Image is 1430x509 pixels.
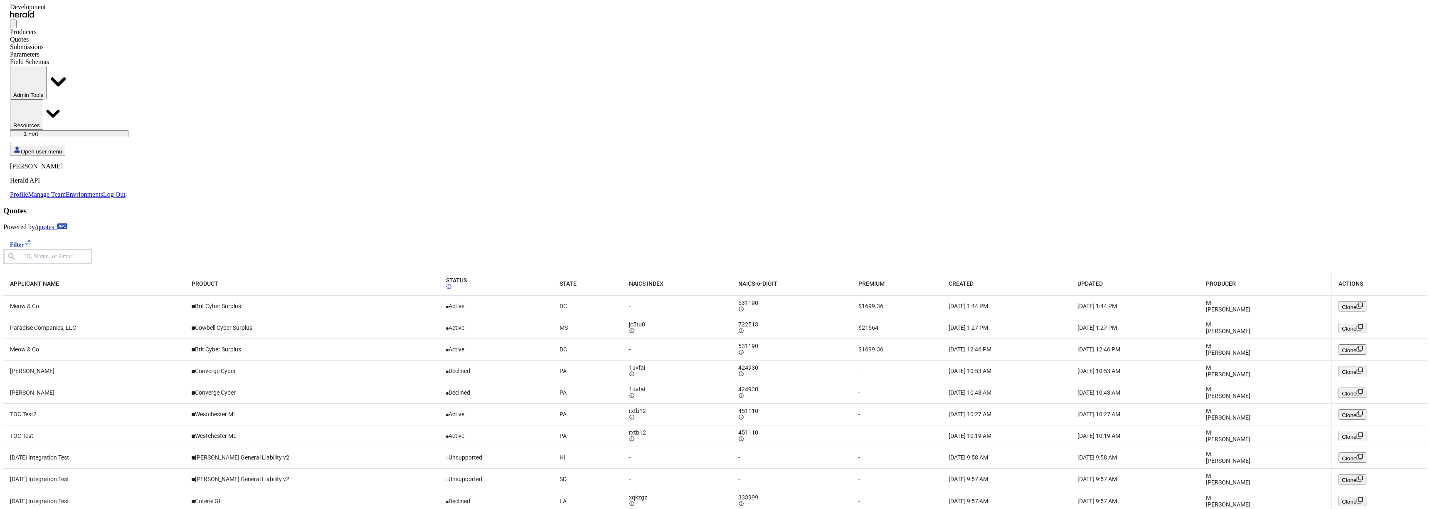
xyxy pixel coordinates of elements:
mat-icon: info_outline [738,306,744,312]
button: Clone [1339,431,1366,441]
span: Cowbell Cyber Surplus [195,324,252,331]
img: Herald Logo [10,11,34,18]
span: - [629,454,631,461]
div: M [1206,494,1325,501]
button: Filter [3,237,39,249]
span: $ [858,324,862,331]
span: NAICS INDEX [629,280,663,287]
span: PREMIUM [858,280,885,287]
span: [DATE] 1:27 PM [1077,324,1117,331]
span: Active [449,411,464,418]
span: 424930 [738,364,758,371]
div: [PERSON_NAME] [1206,371,1325,378]
mat-icon: info_outline [446,284,452,289]
span: Paradise Companies, LLC [10,324,76,331]
span: [DATE] 10:53 AM [949,368,991,374]
span: PRODUCER [1206,280,1236,287]
span: - [858,454,860,461]
span: UPDATED [1077,280,1103,287]
span: Clone [1342,369,1356,375]
span: Clone [1342,499,1356,505]
div: Quotes [10,36,128,43]
button: Clone [1339,452,1366,463]
button: Clone [1339,366,1366,376]
span: 451110 [738,429,758,436]
a: Envrionments [66,191,103,198]
a: Profile [10,191,28,198]
div: [PERSON_NAME] [1206,457,1325,464]
span: - [738,476,740,482]
span: 531190 [738,343,758,349]
div: M [1206,343,1325,349]
span: [DATE] 9:57 AM [949,476,988,482]
span: Meow & Co [10,303,39,309]
mat-icon: info_outline [738,436,744,442]
span: Brit Cyber Surplus [195,346,241,353]
p: [PERSON_NAME] [10,163,128,170]
span: Clone [1342,455,1356,462]
div: [PERSON_NAME] [1206,306,1325,313]
span: [DATE] 12:46 PM [1077,346,1120,353]
span: - [858,476,860,482]
button: Clone [1339,474,1366,484]
button: internal dropdown menu [10,66,47,99]
div: [PERSON_NAME] [1206,393,1325,399]
span: 531190 [738,299,758,306]
span: - [629,476,631,482]
span: [DATE] 10:19 AM [949,432,991,439]
span: PA [560,432,567,439]
div: [PERSON_NAME] [1206,436,1325,442]
h3: Quotes [3,206,1427,215]
span: Declined [449,498,470,504]
span: Westchester ML [195,411,237,418]
span: [PERSON_NAME] [10,368,54,374]
div: Field Schemas [10,58,128,66]
span: xqkzgz [629,494,647,501]
span: Clone [1342,347,1356,353]
span: [DATE] 1:44 PM [1077,303,1117,309]
span: - [738,454,740,461]
span: [DATE] Integration Test [10,454,69,461]
span: Coterie GL [195,498,222,504]
span: [DATE] 12:46 PM [949,346,991,353]
span: [DATE] 9:57 AM [949,498,988,504]
span: - [858,498,860,504]
span: Westchester ML [195,432,237,439]
span: PRODUCT [192,280,218,287]
span: Clone [1342,412,1356,418]
span: Brit Cyber Surplus [195,303,241,309]
div: Producers [10,28,128,36]
span: Clone [1342,434,1356,440]
span: PA [560,389,567,396]
span: [PERSON_NAME] General Liability v2 [195,476,289,482]
mat-icon: info_outline [738,501,744,507]
span: rxtb12 [629,429,646,436]
span: - [858,411,860,418]
th: ACTIONS [1331,272,1427,296]
mat-icon: info_outline [738,328,744,334]
span: Filter [10,242,24,248]
div: Parameters [10,51,128,58]
span: APPLICANT NAME [10,280,59,287]
div: M [1206,364,1325,371]
a: Log Out [103,191,126,198]
span: Active [449,324,464,331]
mat-icon: info_outline [629,393,635,398]
div: M [1206,451,1325,457]
mat-icon: info_outline [629,501,635,507]
span: 1uvfai [629,386,645,393]
span: 722513 [738,321,758,328]
span: [PERSON_NAME] [10,389,54,396]
button: Open user menu [10,145,65,156]
div: Open user menu [10,163,128,198]
mat-icon: search [3,252,17,262]
mat-icon: info_outline [629,436,635,442]
div: Submissions [10,43,128,51]
span: Clone [1342,477,1356,483]
mat-icon: info_outline [738,349,744,355]
span: [DATE] 9:58 AM [949,454,988,461]
a: /quotes [35,223,68,230]
span: Unsupported [449,476,482,482]
span: LA [560,498,567,504]
span: [DATE] 10:53 AM [1077,368,1120,374]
